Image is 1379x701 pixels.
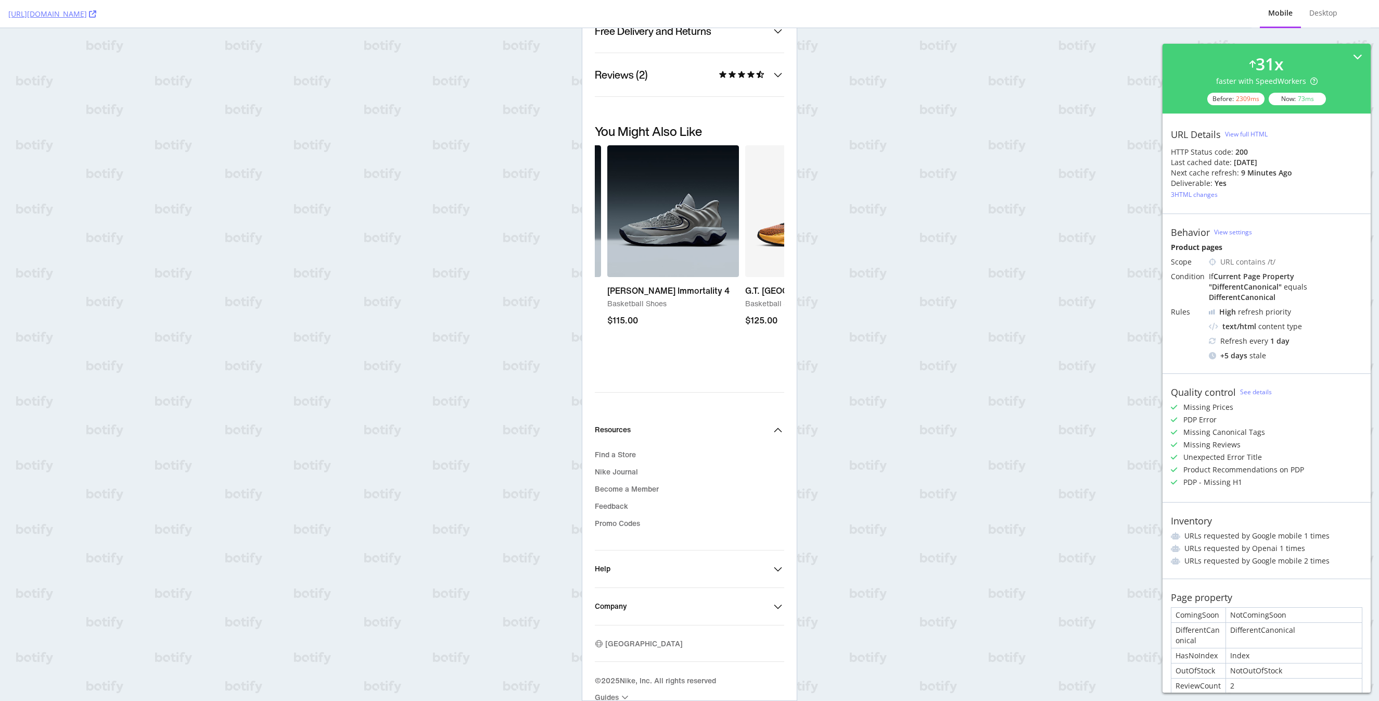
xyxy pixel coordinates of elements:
[1284,282,1307,292] div: equals
[1220,257,1362,267] div: URL contains /t/
[1171,679,1225,693] div: ReviewCount
[1171,623,1225,648] div: DifferentCanonical
[1171,664,1225,678] div: OutOfStock
[12,96,120,111] h3: You might also like
[1171,157,1232,168] div: Last cached date:
[1216,76,1318,86] div: faster with SpeedWorkers
[12,438,202,455] a: Nike Journal
[136,41,183,53] div: 4.5 stars
[1183,465,1304,475] div: Product Recommendations on PDP
[12,455,202,472] a: Become a Member
[1225,126,1268,143] button: View full HTML
[163,270,295,281] h2: Basketball Shoes
[1171,147,1362,157] div: HTTP Status code:
[1171,168,1239,178] div: Next cache refresh:
[1183,402,1233,412] div: Missing Prices
[1183,440,1241,450] div: Missing Reviews
[1215,178,1227,189] div: Yes
[8,9,96,19] a: [URL][DOMAIN_NAME]
[1171,242,1362,253] div: Product pages
[12,560,202,597] summary: Company
[1235,147,1248,157] strong: 200
[25,255,157,270] h1: [PERSON_NAME] Immortality 4
[12,421,202,438] a: Find a Store
[1309,8,1337,18] div: Desktop
[1226,679,1362,693] div: 2
[1236,94,1259,103] div: 2309 ms
[12,472,202,490] a: Feedback
[1183,415,1217,425] div: PDP Error
[1171,307,1205,317] div: Rules
[12,522,202,560] summary: Help
[1171,648,1225,663] div: HasNoIndex
[25,117,157,314] a: [PERSON_NAME] Immortality 4Basketball Shoes$115.00
[1269,93,1326,105] div: Now:
[1171,190,1218,199] div: 3 HTML changes
[1171,178,1212,189] div: Deliverable:
[1298,94,1314,103] div: 73 ms
[1225,130,1268,139] div: View full HTML
[12,610,100,621] button: Selected location: Canada
[12,96,202,314] aside: You may also like product carousel
[1171,515,1212,527] div: Inventory
[1209,309,1215,315] img: cRr4yx4cyByr8BeLxltRlzBPIAAAAAElFTkSuQmCC
[1171,543,1362,554] li: URLs requested by Openai 1 times
[1226,648,1362,663] div: Index
[1171,189,1218,201] button: 3HTML changes
[12,572,45,583] p: Company
[1214,271,1294,281] div: Current Page Property
[1268,8,1293,18] div: Mobile
[1220,350,1247,361] div: + 5 days
[1214,228,1252,236] a: View settings
[1209,271,1362,303] div: If
[1207,93,1265,105] div: Before:
[1171,129,1221,140] div: URL Details
[163,255,295,270] h1: G.T. [GEOGRAPHIC_DATA]
[1256,52,1284,76] div: 31 x
[1209,350,1362,361] div: stale
[1209,282,1282,292] div: " DifferentCanonical "
[12,535,28,546] p: Help
[1171,531,1362,541] li: URLs requested by Google mobile 1 times
[1209,292,1275,302] div: DifferentCanonical
[1183,477,1242,487] div: PDP - Missing H1
[12,396,48,407] p: Resources
[1171,608,1225,622] div: ComingSoon
[1171,592,1232,603] div: Page property
[163,117,295,314] a: G.T. [GEOGRAPHIC_DATA]Basketball Shoes$125.00
[1226,608,1362,622] div: NotComingSoon
[1183,427,1265,437] div: Missing Canonical Tags
[1171,271,1205,282] div: Condition
[1209,321,1362,332] div: content type
[1209,336,1362,346] div: Refresh every
[12,25,202,69] summary: Reviews (2)
[1171,257,1205,267] div: Scope
[12,664,36,674] p: Guides
[1226,623,1362,648] div: DifferentCanonical
[12,41,66,53] h4: Reviews (2)
[163,285,290,299] h3: $125.00
[1241,168,1292,178] div: 9 minutes ago
[1226,664,1362,678] div: NotOutOfStock
[1270,336,1289,346] div: 1 day
[25,270,157,281] h2: Basketball Shoes
[12,647,134,658] span: © 2025 Nike, Inc. All rights reserved
[1234,157,1257,168] div: [DATE]
[1219,307,1236,317] div: High
[1171,386,1236,398] div: Quality control
[1171,227,1210,238] div: Behavior
[1240,387,1272,396] a: See details
[1222,321,1256,332] div: text/html
[1171,556,1362,566] li: URLs requested by Google mobile 2 times
[12,383,202,421] summary: Resources
[12,663,49,675] summary: Guides menu
[12,490,202,507] a: Promo Codes
[1219,307,1291,317] div: refresh priority
[1183,452,1262,462] div: Unexpected Error Title
[25,285,152,299] h3: $115.00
